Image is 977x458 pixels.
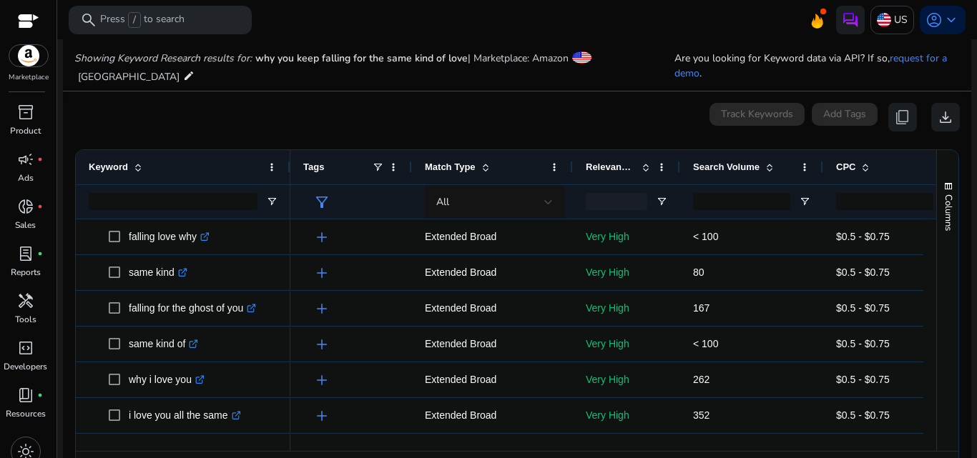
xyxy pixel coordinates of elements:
p: Extended Broad [425,365,560,394]
span: Search Volume [693,161,760,172]
p: Extended Broad [425,401,560,430]
p: Marketplace [9,72,49,83]
span: fiber_manual_record [37,204,43,209]
span: 80 [693,267,704,278]
span: < 100 [693,231,718,242]
span: add [313,407,330,424]
span: add [313,264,330,282]
p: Extended Broad [425,222,560,252]
p: Very High [586,365,667,394]
img: amazon.svg [9,45,48,66]
span: $0.5 - $0.75 [836,338,890,349]
p: Press to search [100,12,185,28]
span: [GEOGRAPHIC_DATA] [78,70,180,84]
span: CPC [836,161,855,172]
p: same kind of [129,329,198,359]
span: inventory_2 [17,104,34,121]
p: Developers [4,360,47,373]
span: add [313,300,330,317]
p: Reports [11,266,41,279]
span: handyman [17,292,34,309]
p: why i love you [129,365,205,394]
p: i love you all the same [129,401,241,430]
button: download [931,103,960,131]
span: Match Type [425,161,476,172]
span: 262 [693,374,710,385]
span: book_4 [17,387,34,404]
p: Very High [586,401,667,430]
p: US [894,7,908,32]
span: add [313,229,330,246]
img: us.svg [877,13,891,27]
p: Very High [586,222,667,252]
span: account_circle [926,11,943,29]
span: code_blocks [17,339,34,357]
span: Keyword [89,161,128,172]
input: Search Volume Filter Input [693,193,790,210]
span: fiber_manual_record [37,251,43,257]
p: Resources [6,407,46,420]
p: Very High [586,258,667,287]
span: / [128,12,141,28]
p: falling for the ghost of you [129,294,256,323]
p: Very High [586,294,667,323]
button: Open Filter Menu [799,196,810,207]
span: 167 [693,302,710,314]
span: keyboard_arrow_down [943,11,960,29]
span: Relevance Score [586,161,636,172]
span: lab_profile [17,245,34,262]
span: All [436,195,449,209]
span: $0.5 - $0.75 [836,374,890,385]
span: search [80,11,97,29]
i: Showing Keyword Research results for: [74,51,252,65]
p: Very High [586,329,667,359]
span: fiber_manual_record [37,392,43,398]
p: same kind [129,258,187,287]
p: Extended Broad [425,258,560,287]
span: $0.5 - $0.75 [836,231,890,242]
span: fiber_manual_record [37,156,43,162]
button: Open Filter Menu [266,196,278,207]
p: Tools [15,313,36,326]
span: | Marketplace: Amazon [468,51,569,65]
span: $0.5 - $0.75 [836,302,890,314]
input: Keyword Filter Input [89,193,257,210]
span: why you keep falling for the same kind of love [255,51,468,65]
p: Extended Broad [425,329,560,359]
p: Product [10,124,41,137]
span: filter_alt [313,194,330,211]
p: Are you looking for Keyword data via API? If so, . [674,51,960,81]
span: donut_small [17,198,34,215]
span: $0.5 - $0.75 [836,267,890,278]
span: download [937,109,954,126]
p: Ads [18,171,34,184]
span: Tags [303,161,324,172]
span: campaign [17,151,34,168]
span: add [313,372,330,389]
input: CPC Filter Input [836,193,933,210]
span: Columns [942,194,955,231]
p: Sales [15,219,36,232]
span: add [313,336,330,353]
button: Open Filter Menu [656,196,667,207]
p: Extended Broad [425,294,560,323]
span: < 100 [693,338,718,349]
span: $0.5 - $0.75 [836,409,890,421]
span: 352 [693,409,710,421]
mat-icon: edit [183,67,195,84]
p: falling love why [129,222,210,252]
